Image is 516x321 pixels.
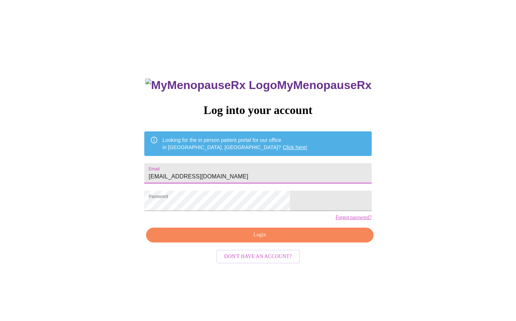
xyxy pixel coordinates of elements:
[154,231,365,240] span: Login
[214,253,302,259] a: Don't have an account?
[146,228,373,242] button: Login
[216,250,300,264] button: Don't have an account?
[224,252,292,261] span: Don't have an account?
[145,79,277,92] img: MyMenopauseRx Logo
[162,134,307,154] div: Looking for the in person patient portal for our office in [GEOGRAPHIC_DATA], [GEOGRAPHIC_DATA]?
[144,104,371,117] h3: Log into your account
[283,144,307,150] a: Click here!
[145,79,372,92] h3: MyMenopauseRx
[336,215,372,220] a: Forgot password?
